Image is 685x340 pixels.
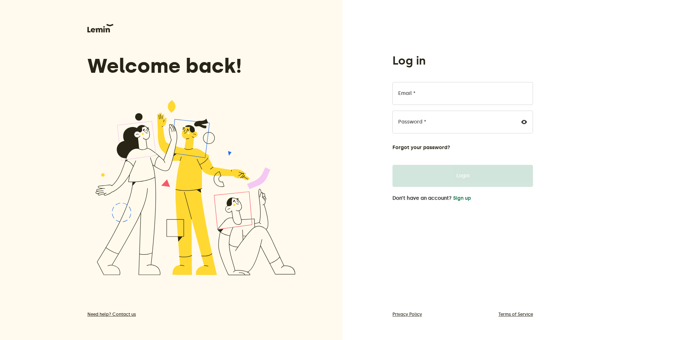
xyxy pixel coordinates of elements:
[398,91,416,96] label: Email *
[392,311,422,317] a: Privacy Policy
[498,311,533,317] a: Terms of Service
[392,165,533,187] button: Login
[392,196,452,201] span: Don’t have an account?
[87,24,113,32] img: Lemin logo
[392,145,450,151] button: Forgot your password?
[392,54,426,68] h1: Log in
[87,311,304,317] a: Need help? Contact us
[453,196,471,201] button: Sign up
[398,119,426,125] label: Password *
[87,55,304,77] h3: Welcome back!
[392,82,533,105] input: Email *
